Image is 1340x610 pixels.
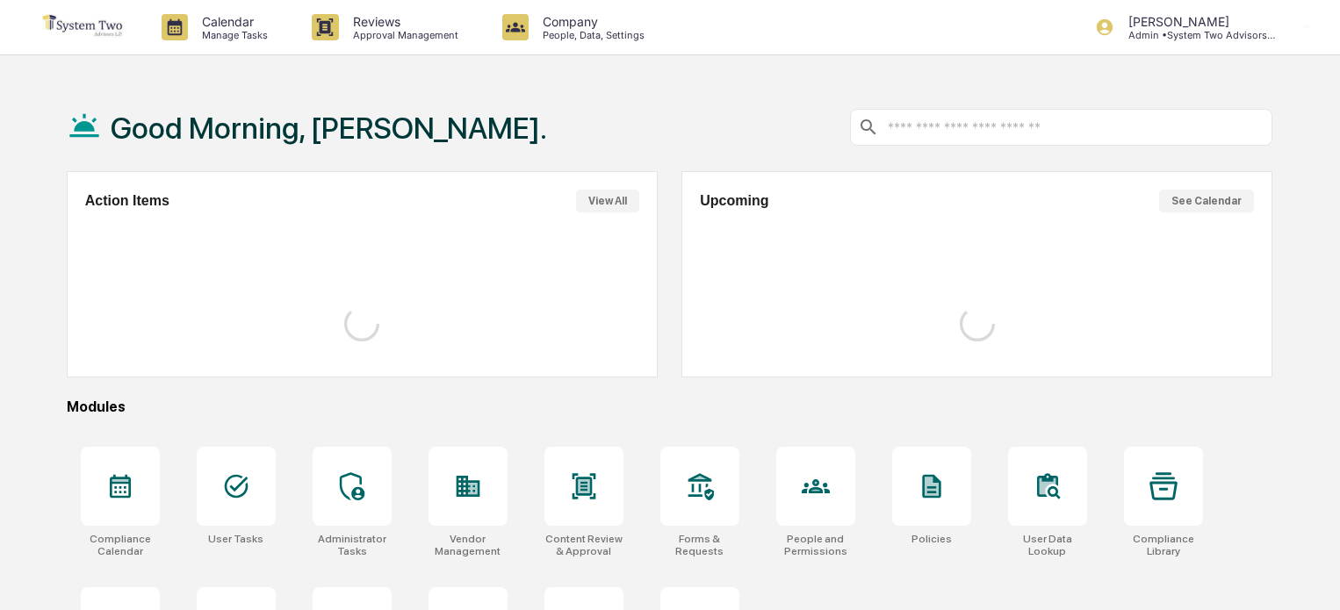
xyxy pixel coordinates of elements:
div: People and Permissions [776,533,855,557]
div: Content Review & Approval [544,533,623,557]
div: User Tasks [208,533,263,545]
div: Vendor Management [429,533,508,557]
button: View All [576,190,639,212]
p: Reviews [339,14,467,29]
p: [PERSON_NAME] [1114,14,1278,29]
div: User Data Lookup [1008,533,1087,557]
div: Compliance Library [1124,533,1203,557]
div: Forms & Requests [660,533,739,557]
div: Administrator Tasks [313,533,392,557]
button: See Calendar [1159,190,1254,212]
p: Calendar [188,14,277,29]
h2: Upcoming [700,193,768,209]
h1: Good Morning, [PERSON_NAME]. [111,111,547,146]
p: Admin • System Two Advisors, L.P. [1114,29,1278,41]
p: People, Data, Settings [529,29,653,41]
div: Compliance Calendar [81,533,160,557]
p: Company [529,14,653,29]
img: logo [42,14,126,41]
p: Approval Management [339,29,467,41]
div: Modules [67,398,1272,415]
p: Manage Tasks [188,29,277,41]
div: Policies [911,533,952,545]
h2: Action Items [85,193,169,209]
